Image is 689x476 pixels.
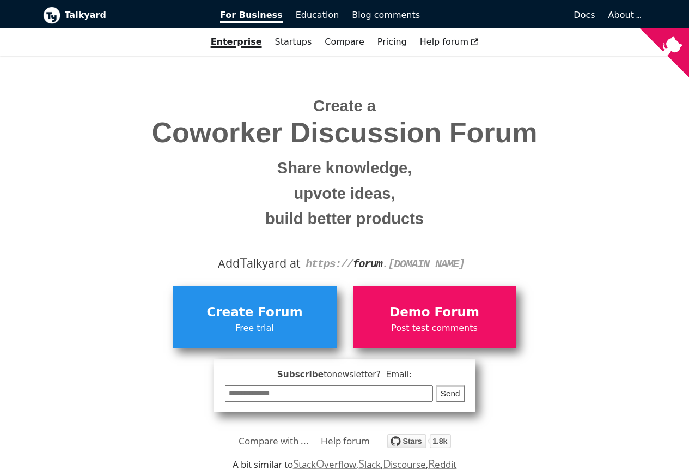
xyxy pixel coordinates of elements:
a: Help forum [321,433,370,449]
span: Docs [574,10,595,20]
span: For Business [220,10,283,23]
b: Talkyard [65,8,205,22]
span: Create a [313,97,376,115]
a: Discourse [383,458,426,471]
a: Create ForumFree trial [173,286,337,347]
a: Compare [325,37,364,47]
button: Send [436,385,465,402]
span: Free trial [179,321,331,335]
a: Enterprise [204,33,269,51]
span: Subscribe [225,368,465,382]
span: Help forum [420,37,479,47]
a: Demo ForumPost test comments [353,286,516,347]
a: Blog comments [345,6,426,25]
span: Post test comments [358,321,511,335]
img: Talkyard logo [43,7,60,24]
a: For Business [214,6,289,25]
img: talkyard.svg [387,434,451,448]
span: Blog comments [352,10,420,20]
a: Star debiki/talkyard on GitHub [387,436,451,451]
span: Create Forum [179,302,331,323]
a: Education [289,6,346,25]
a: Pricing [371,33,413,51]
a: Slack [358,458,380,471]
span: T [240,252,247,272]
a: Talkyard logoTalkyard [43,7,205,24]
span: Coworker Discussion Forum [51,117,638,148]
span: Demo Forum [358,302,511,323]
a: Compare with ... [239,433,309,449]
a: Docs [426,6,602,25]
small: upvote ideas, [51,181,638,207]
small: Share knowledge, [51,155,638,181]
span: O [316,456,325,471]
code: https:// . [DOMAIN_NAME] [306,258,465,270]
a: Help forum [413,33,485,51]
span: Education [296,10,339,20]
div: Add alkyard at [51,254,638,273]
strong: forum [353,258,382,270]
a: StackOverflow [293,458,357,471]
small: build better products [51,206,638,232]
a: Startups [269,33,319,51]
span: to newsletter ? Email: [324,370,412,379]
span: D [383,456,391,471]
a: Reddit [428,458,456,471]
span: R [428,456,435,471]
span: S [358,456,364,471]
a: About [608,10,640,20]
span: S [293,456,299,471]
